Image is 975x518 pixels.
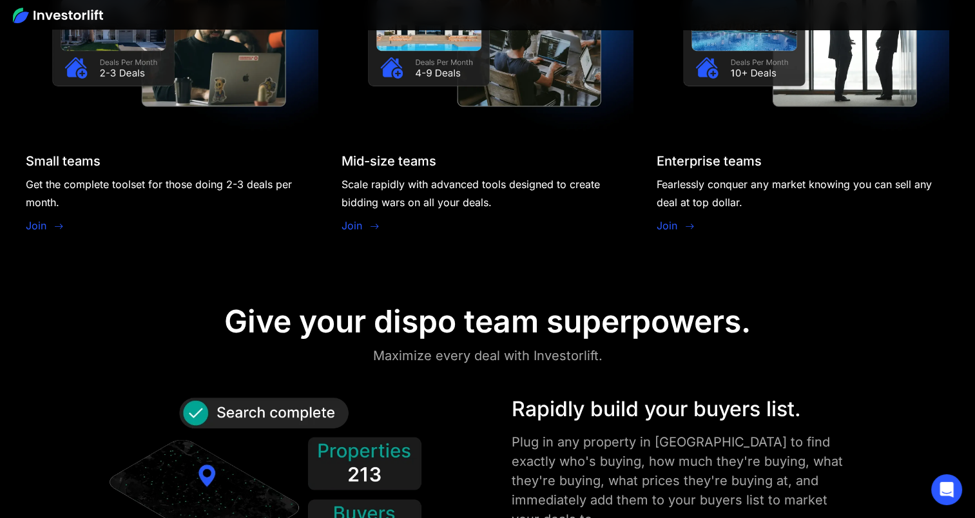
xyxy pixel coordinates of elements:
[657,153,762,169] div: Enterprise teams
[657,175,949,211] div: Fearlessly conquer any market knowing you can sell any deal at top dollar.
[931,474,962,505] div: Open Intercom Messenger
[224,303,751,340] div: Give your dispo team superpowers.
[342,175,634,211] div: Scale rapidly with advanced tools designed to create bidding wars on all your deals.
[512,394,850,425] div: Rapidly build your buyers list.
[26,153,101,169] div: Small teams
[26,175,318,211] div: Get the complete toolset for those doing 2-3 deals per month.
[26,218,46,233] a: Join
[342,153,436,169] div: Mid-size teams
[373,345,603,366] div: Maximize every deal with Investorlift.
[342,218,362,233] a: Join
[657,218,677,233] a: Join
